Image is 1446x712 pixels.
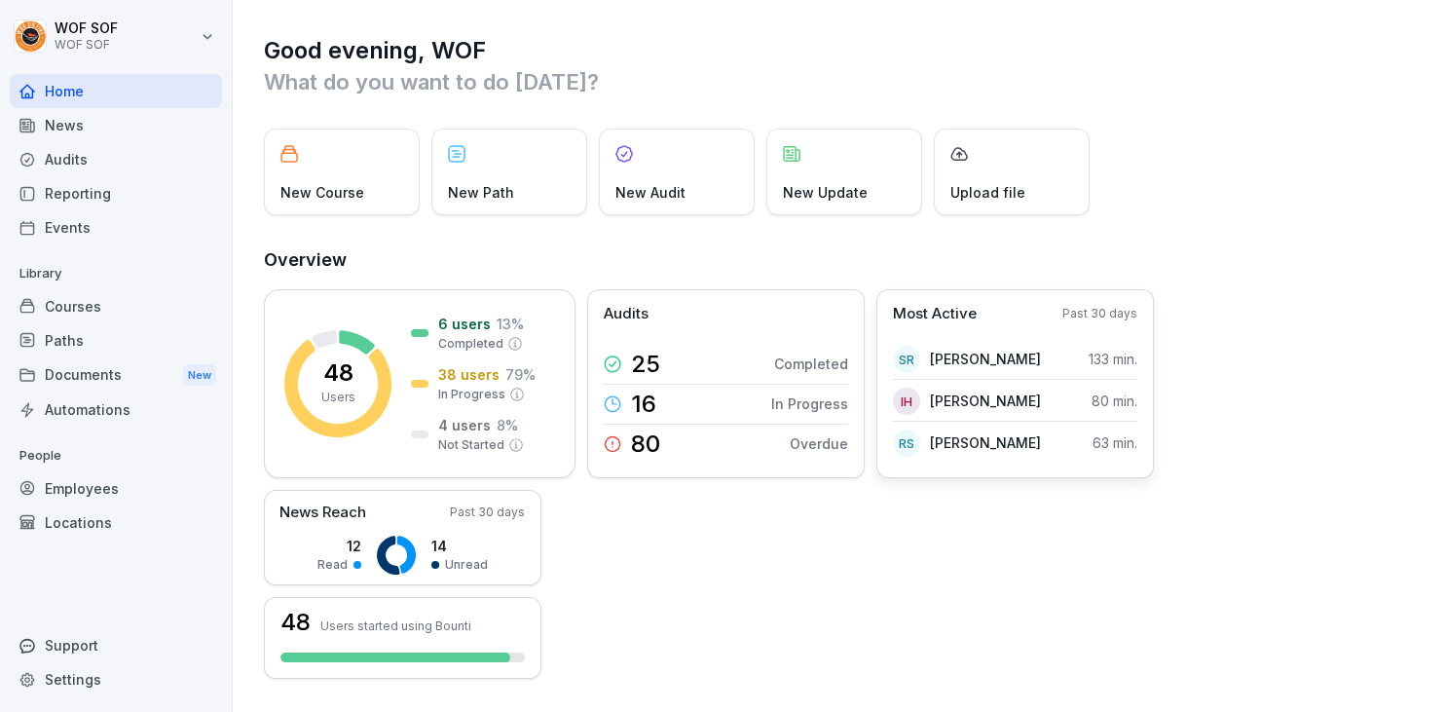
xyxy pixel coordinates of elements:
[930,391,1041,411] p: [PERSON_NAME]
[431,536,488,556] p: 14
[771,393,848,414] p: In Progress
[10,440,222,471] p: People
[930,349,1041,369] p: [PERSON_NAME]
[1062,305,1137,322] p: Past 30 days
[438,415,491,435] p: 4 users
[10,357,222,393] div: Documents
[183,364,216,387] div: New
[280,611,311,634] h3: 48
[631,432,660,456] p: 80
[450,504,525,521] p: Past 30 days
[448,182,514,203] p: New Path
[438,335,503,353] p: Completed
[631,393,656,416] p: 16
[950,182,1025,203] p: Upload file
[280,182,364,203] p: New Course
[438,436,504,454] p: Not Started
[893,346,920,373] div: SR
[321,389,355,406] p: Users
[10,506,222,540] a: Locations
[55,38,118,52] p: WOF SOF
[497,314,524,334] p: 13 %
[790,433,848,454] p: Overdue
[279,502,366,524] p: News Reach
[783,182,868,203] p: New Update
[445,556,488,574] p: Unread
[10,258,222,289] p: Library
[323,361,353,385] p: 48
[10,393,222,427] a: Automations
[55,20,118,37] p: WOF SOF
[10,357,222,393] a: DocumentsNew
[264,35,1417,66] h1: Good evening, WOF
[438,314,491,334] p: 6 users
[615,182,686,203] p: New Audit
[10,323,222,357] a: Paths
[1093,432,1137,453] p: 63 min.
[497,415,518,435] p: 8 %
[1089,349,1137,369] p: 133 min.
[10,142,222,176] a: Audits
[264,246,1417,274] h2: Overview
[317,536,361,556] p: 12
[1092,391,1137,411] p: 80 min.
[10,628,222,662] div: Support
[10,662,222,696] a: Settings
[930,432,1041,453] p: [PERSON_NAME]
[10,210,222,244] a: Events
[893,388,920,415] div: IH
[10,176,222,210] a: Reporting
[604,303,649,325] p: Audits
[893,303,977,325] p: Most Active
[438,386,505,403] p: In Progress
[10,471,222,506] a: Employees
[10,289,222,323] a: Courses
[10,74,222,108] a: Home
[264,66,1417,97] p: What do you want to do [DATE]?
[774,354,848,374] p: Completed
[320,618,471,633] p: Users started using Bounti
[438,364,500,385] p: 38 users
[505,364,536,385] p: 79 %
[893,430,920,457] div: RS
[631,353,660,376] p: 25
[10,108,222,142] a: News
[317,556,348,574] p: Read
